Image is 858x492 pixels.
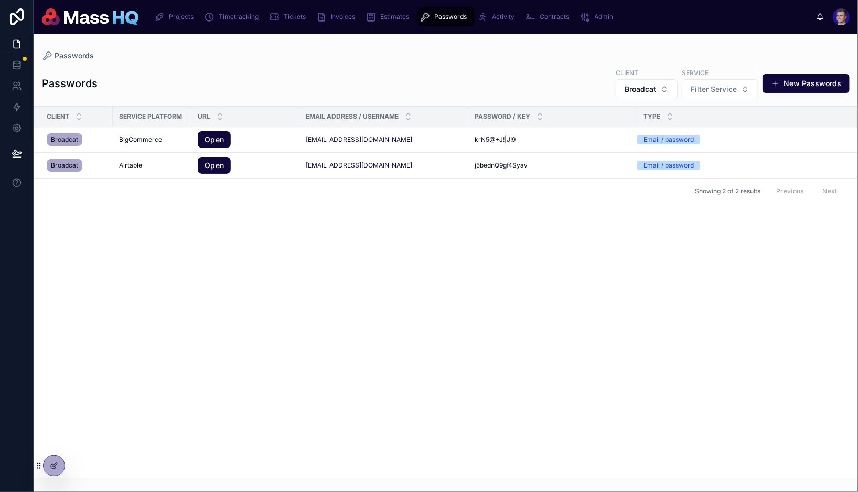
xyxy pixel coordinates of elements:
[331,13,356,21] span: Invoices
[47,131,106,148] a: Broadcat
[198,131,293,148] a: Open
[381,13,410,21] span: Estimates
[306,161,412,170] a: [EMAIL_ADDRESS][DOMAIN_NAME]
[625,84,656,95] span: Broadcat
[643,112,660,121] span: Type
[198,157,293,174] a: Open
[51,135,78,144] span: Broadcat
[475,161,528,170] span: j5bednQ9gf4Syav
[119,135,162,144] span: BigCommerce
[616,68,638,77] label: Client
[119,161,185,170] a: Airtable
[198,131,231,148] a: Open
[475,112,530,121] span: Password / Key
[47,157,106,174] a: Broadcat
[119,112,182,121] span: Service platform
[643,135,694,144] div: Email / password
[616,79,678,99] button: Select Button
[540,13,570,21] span: Contracts
[284,13,306,21] span: Tickets
[682,68,709,77] label: Service
[306,161,462,170] a: [EMAIL_ADDRESS][DOMAIN_NAME]
[47,112,69,121] span: Client
[201,7,266,26] a: Timetracking
[492,13,515,21] span: Activity
[151,7,201,26] a: Projects
[577,7,621,26] a: Admin
[55,50,94,61] span: Passwords
[219,13,259,21] span: Timetracking
[147,5,816,28] div: scrollable content
[417,7,475,26] a: Passwords
[643,161,694,170] div: Email / password
[306,135,412,144] a: [EMAIL_ADDRESS][DOMAIN_NAME]
[119,161,142,170] span: Airtable
[169,13,194,21] span: Projects
[42,76,98,91] h1: Passwords
[595,13,614,21] span: Admin
[266,7,313,26] a: Tickets
[475,161,631,170] a: j5bednQ9gf4Syav
[637,135,845,144] a: Email / password
[119,135,185,144] a: BigCommerce
[475,135,516,144] span: krN5@+J!|J!9
[475,7,522,26] a: Activity
[763,74,850,93] button: New Passwords
[682,79,758,99] button: Select Button
[42,8,138,25] img: App logo
[475,135,631,144] a: krN5@+J!|J!9
[306,112,399,121] span: Email address / Username
[313,7,363,26] a: Invoices
[198,112,210,121] span: URL
[363,7,417,26] a: Estimates
[522,7,577,26] a: Contracts
[691,84,737,95] span: Filter Service
[306,135,462,144] a: [EMAIL_ADDRESS][DOMAIN_NAME]
[435,13,467,21] span: Passwords
[198,157,231,174] a: Open
[51,161,78,170] span: Broadcat
[695,187,760,195] span: Showing 2 of 2 results
[637,161,845,170] a: Email / password
[42,50,94,61] a: Passwords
